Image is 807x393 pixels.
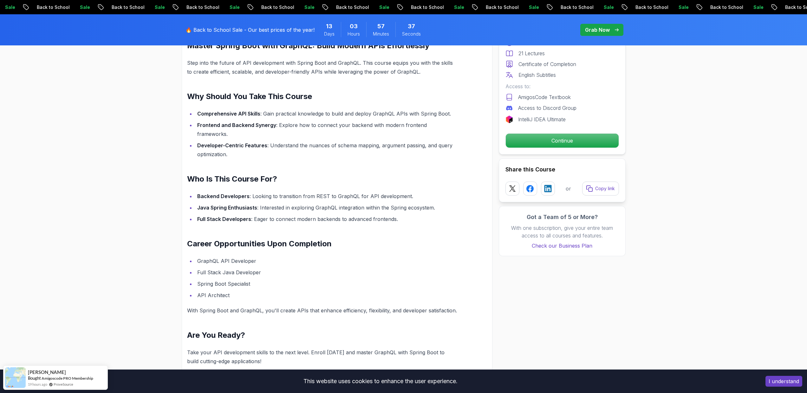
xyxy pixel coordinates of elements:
[408,22,415,31] span: 37 Seconds
[533,4,576,10] p: Back to School
[518,50,545,57] p: 21 Lectures
[595,185,615,192] p: Copy link
[187,41,457,51] h2: Master Spring Boot with GraphQL: Build Modern APIs Effortlessly
[197,216,251,222] strong: Full Stack Developers
[576,4,596,10] p: Sale
[350,22,358,31] span: 3 Hours
[195,279,457,288] li: Spring Boot Specialist
[426,4,446,10] p: Sale
[506,134,619,148] p: Continue
[608,4,651,10] p: Back to School
[501,4,521,10] p: Sale
[187,58,457,76] p: Step into the future of API development with Spring Boot and GraphQL. This course equips you with...
[505,133,619,148] button: Continue
[383,4,426,10] p: Back to School
[195,141,457,159] li: : Understand the nuances of schema mapping, argument passing, and query optimization.
[505,242,619,250] a: Check our Business Plan
[518,60,576,68] p: Certificate of Completion
[5,367,26,388] img: provesource social proof notification image
[651,4,671,10] p: Sale
[505,116,513,123] img: jetbrains logo
[326,22,332,31] span: 13 Days
[127,4,147,10] p: Sale
[202,4,222,10] p: Sale
[42,376,93,381] a: Amigoscode PRO Membership
[5,374,756,388] div: This website uses cookies to enhance the user experience.
[28,376,41,381] span: Bought
[324,31,335,37] span: Days
[377,22,385,31] span: 57 Minutes
[195,109,457,118] li: : Gain practical knowledge to build and deploy GraphQL APIs with Spring Boot.
[518,104,576,112] p: Access to Discord Group
[348,31,360,37] span: Hours
[187,174,457,184] h2: Who Is This Course For?
[9,4,52,10] p: Back to School
[505,165,619,174] h2: Share this Course
[197,122,276,128] strong: Frontend and Backend Synergy
[197,142,267,149] strong: Developer-Centric Features
[195,268,457,277] li: Full Stack Java Developer
[185,26,315,34] p: 🔥 Back to School Sale - Our best prices of the year!
[585,26,610,34] p: Grab Now
[518,71,556,79] p: English Subtitles
[195,215,457,223] li: : Eager to connect modern backends to advanced frontends.
[277,4,297,10] p: Sale
[197,110,260,117] strong: Comprehensive API Skills
[518,93,571,101] p: AmigosCode Textbook
[308,4,351,10] p: Back to School
[351,4,372,10] p: Sale
[159,4,202,10] p: Back to School
[195,291,457,300] li: API Architect
[195,256,457,265] li: GraphQL API Developer
[187,330,457,340] h2: Are You Ready?
[195,192,457,201] li: : Looking to transition from REST to GraphQL for API development.
[28,370,66,375] span: [PERSON_NAME]
[197,204,257,211] strong: Java Spring Enthusiasts
[187,91,457,102] h2: Why Should You Take This Course
[505,213,619,222] h3: Got a Team of 5 or More?
[518,116,566,123] p: IntelliJ IDEA Ultimate
[765,376,802,387] button: Accept cookies
[402,31,421,37] span: Seconds
[84,4,127,10] p: Back to School
[187,348,457,366] p: Take your API development skills to the next level. Enroll [DATE] and master GraphQL with Spring ...
[187,239,457,249] h2: Career Opportunities Upon Completion
[505,83,619,90] p: Access to:
[458,4,501,10] p: Back to School
[505,224,619,239] p: With one subscription, give your entire team access to all courses and features.
[566,185,571,192] p: or
[195,203,457,212] li: : Interested in exploring GraphQL integration within the Spring ecosystem.
[28,382,47,387] span: 19 hours ago
[187,306,457,315] p: With Spring Boot and GraphQL, you'll create APIs that enhance efficiency, flexibility, and develo...
[54,382,73,387] a: ProveSource
[582,182,619,196] button: Copy link
[682,4,726,10] p: Back to School
[195,121,457,138] li: : Explore how to connect your backend with modern frontend frameworks.
[726,4,746,10] p: Sale
[233,4,277,10] p: Back to School
[757,4,800,10] p: Back to School
[373,31,389,37] span: Minutes
[52,4,72,10] p: Sale
[197,193,250,199] strong: Backend Developers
